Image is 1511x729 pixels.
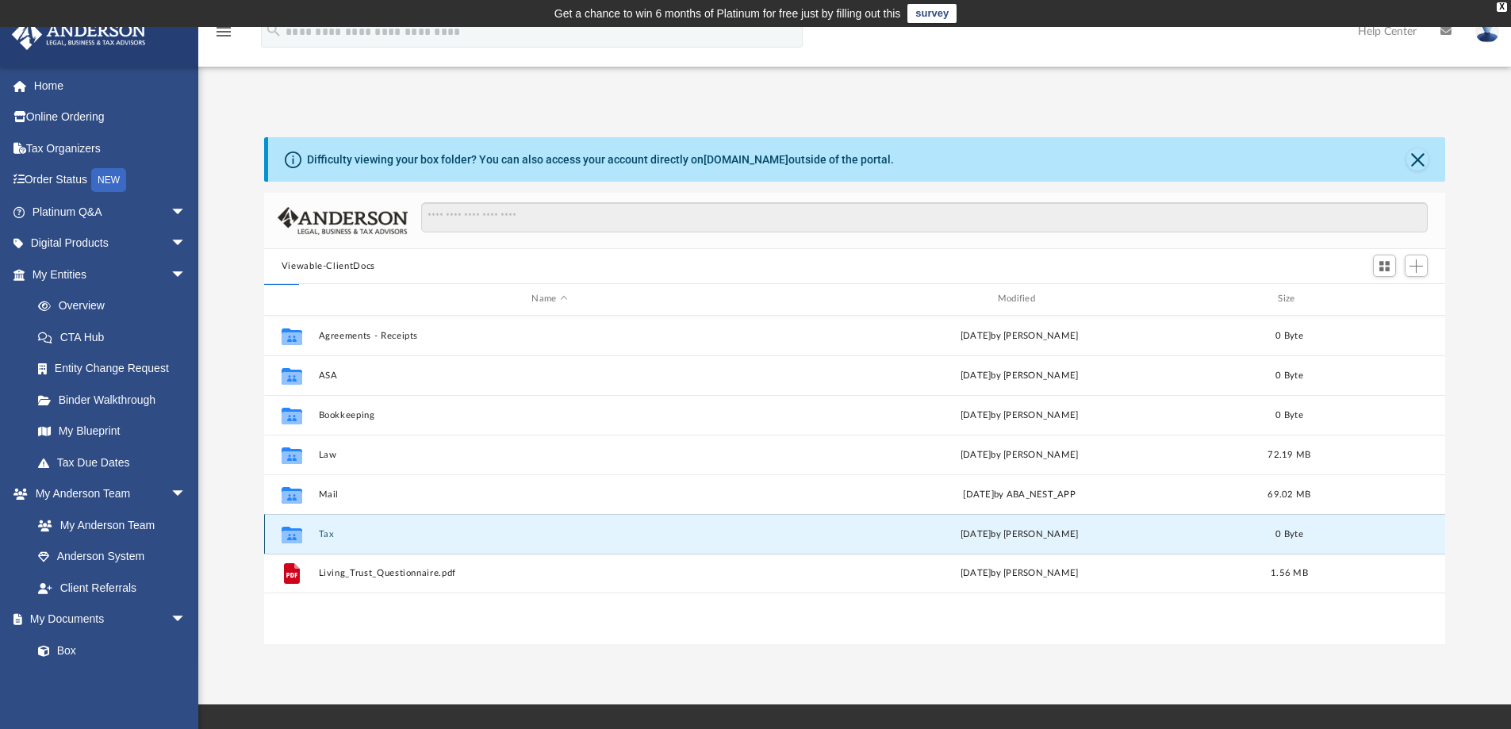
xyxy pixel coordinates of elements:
a: My Anderson Teamarrow_drop_down [11,478,202,510]
button: Mail [318,489,780,500]
div: close [1497,2,1507,12]
a: Binder Walkthrough [22,384,210,416]
a: My Entitiesarrow_drop_down [11,259,210,290]
span: 0 Byte [1275,331,1303,340]
a: Tax Due Dates [22,447,210,478]
button: Switch to Grid View [1373,255,1397,277]
i: menu [214,22,233,41]
span: 1.56 MB [1271,569,1308,577]
div: Name [317,292,780,306]
a: survey [907,4,957,23]
span: 0 Byte [1275,410,1303,419]
a: Tax Organizers [11,132,210,164]
a: Order StatusNEW [11,164,210,197]
a: My Anderson Team [22,509,194,541]
button: Law [318,450,780,460]
button: Viewable-ClientDocs [282,259,375,274]
a: My Documentsarrow_drop_down [11,604,202,635]
div: id [271,292,311,306]
a: Meeting Minutes [22,666,202,698]
a: Platinum Q&Aarrow_drop_down [11,196,210,228]
a: Client Referrals [22,572,202,604]
div: Difficulty viewing your box folder? You can also access your account directly on outside of the p... [307,152,894,168]
span: 72.19 MB [1267,450,1310,459]
span: arrow_drop_down [171,604,202,636]
img: Anderson Advisors Platinum Portal [7,19,151,50]
a: menu [214,30,233,41]
a: Overview [22,290,210,322]
div: Size [1257,292,1321,306]
span: arrow_drop_down [171,196,202,228]
a: Home [11,70,210,102]
button: Bookkeeping [318,410,780,420]
span: arrow_drop_down [171,259,202,291]
a: My Blueprint [22,416,202,447]
button: Close [1406,148,1429,171]
img: User Pic [1475,20,1499,43]
div: Get a chance to win 6 months of Platinum for free just by filling out this [554,4,901,23]
i: search [265,21,282,39]
div: [DATE] by [PERSON_NAME] [788,527,1250,541]
a: Online Ordering [11,102,210,133]
a: Entity Change Request [22,353,210,385]
span: 0 Byte [1275,370,1303,379]
div: [DATE] by [PERSON_NAME] [788,328,1250,343]
button: ASA [318,370,780,381]
div: [DATE] by [PERSON_NAME] [788,408,1250,422]
button: Agreements - Receipts [318,331,780,341]
a: Anderson System [22,541,202,573]
input: Search files and folders [421,202,1428,232]
div: id [1328,292,1439,306]
div: [DATE] by ABA_NEST_APP [788,487,1250,501]
a: Box [22,635,194,666]
div: grid [264,316,1446,644]
span: arrow_drop_down [171,478,202,511]
div: [DATE] by [PERSON_NAME] [788,566,1250,581]
div: [DATE] by [PERSON_NAME] [788,368,1250,382]
div: [DATE] by [PERSON_NAME] [788,447,1250,462]
button: Living_Trust_Questionnaire.pdf [318,568,780,578]
span: 69.02 MB [1267,489,1310,498]
button: Tax [318,529,780,539]
a: CTA Hub [22,321,210,353]
a: Digital Productsarrow_drop_down [11,228,210,259]
a: [DOMAIN_NAME] [704,153,788,166]
span: 0 Byte [1275,529,1303,538]
span: arrow_drop_down [171,228,202,260]
div: Modified [788,292,1251,306]
button: Add [1405,255,1429,277]
div: NEW [91,168,126,192]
